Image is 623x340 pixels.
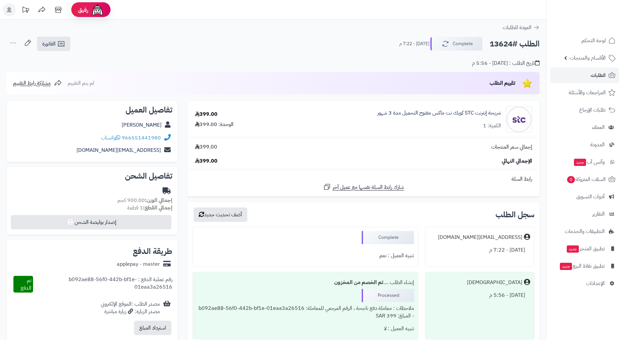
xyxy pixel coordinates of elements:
span: الأقسام والمنتجات [570,53,606,63]
div: الكمية: 1 [483,122,501,130]
button: Complete [430,37,483,51]
span: المدونة [590,140,605,149]
div: رقم عملية الدفع : b092ae88-56f0-442b-bf1e-01eaa3a26516 [33,276,172,293]
span: الطلبات [591,71,606,80]
span: وآتس آب [573,157,605,167]
img: 1674765483-WhatsApp%20Image%202023-01-26%20at%2011.37.29%20PM-90x90.jpeg [506,106,532,133]
img: logo-2.png [579,18,617,31]
a: [EMAIL_ADDRESS][DOMAIN_NAME] [77,146,161,154]
span: الإعدادات [586,279,605,288]
small: 900.00 كجم [117,196,172,204]
a: الطلبات [550,67,619,83]
a: العودة للطلبات [503,24,540,31]
span: لوحة التحكم [581,36,606,45]
h2: تفاصيل الشحن [12,172,172,180]
button: أضف تحديث جديد [194,207,247,222]
span: العودة للطلبات [503,24,531,31]
span: تم الدفع [21,277,31,292]
small: 1 قطعة [127,204,172,212]
span: السلات المتروكة [566,175,606,184]
a: شريحة إنترنت STC كويك نت ماكس مفتوح التحميل مدة 3 شهور [377,109,501,117]
div: [DATE] - 7:22 م [429,244,530,257]
span: طلبات الإرجاع [579,105,606,115]
a: السلات المتروكة0 [550,171,619,187]
button: إصدار بوليصة الشحن [11,215,171,229]
span: المراجعات والأسئلة [569,88,606,97]
h3: سجل الطلب [495,211,534,219]
span: أدوات التسويق [576,192,605,201]
div: Processed [362,289,414,302]
div: [DATE] - 5:56 م [429,289,530,302]
b: تم الخصم من المخزون [334,278,383,286]
div: مصدر الزيارة: زيارة مباشرة [101,308,160,315]
strong: إجمالي الوزن: [145,196,172,204]
span: مشاركة رابط التقييم [13,79,51,87]
a: طلبات الإرجاع [550,102,619,118]
div: رابط السلة [190,175,537,183]
div: applepay - master [117,260,160,268]
a: المدونة [550,137,619,152]
a: الفاتورة [37,37,70,51]
div: [DEMOGRAPHIC_DATA] [467,279,522,286]
div: 399.00 [195,111,217,118]
div: تنبيه العميل : نعم [197,249,414,262]
a: التطبيقات والخدمات [550,224,619,239]
a: التقارير [550,206,619,222]
span: شارك رابط السلة نفسها مع عميل آخر [333,184,404,191]
div: إنشاء الطلب .... [197,276,414,289]
span: جديد [567,245,579,253]
a: تطبيق المتجرجديد [550,241,619,257]
span: تطبيق نقاط البيع [559,261,605,271]
span: إجمالي سعر المنتجات [491,143,532,151]
a: تحديثات المنصة [17,3,34,18]
h2: تفاصيل العميل [12,106,172,114]
span: لم يتم التقييم [68,79,94,87]
div: ملاحظات : معاملة دفع ناجحة ، الرقم المرجعي للمعاملة: b092ae88-56f0-442b-bf1e-01eaa3a26516 - المبل... [197,302,414,322]
a: واتساب [101,134,120,142]
a: مشاركة رابط التقييم [13,79,62,87]
a: المراجعات والأسئلة [550,85,619,100]
span: جديد [574,159,586,166]
a: 966551441980 [122,134,161,142]
div: تاريخ الطلب : [DATE] - 5:56 م [472,60,540,67]
small: [DATE] - 7:22 م [399,41,429,47]
span: الإجمالي النهائي [502,157,532,165]
img: ai-face.png [91,3,104,16]
span: تطبيق المتجر [566,244,605,253]
a: العملاء [550,119,619,135]
span: 399.00 [195,143,217,151]
span: 399.00 [195,157,217,165]
a: تطبيق نقاط البيعجديد [550,258,619,274]
div: الوحدة: 399.00 [195,121,234,128]
a: الإعدادات [550,276,619,291]
a: لوحة التحكم [550,33,619,48]
div: تنبيه العميل : لا [197,322,414,335]
h2: الطلب #13624 [490,37,540,51]
span: تقييم الطلب [490,79,515,87]
a: شارك رابط السلة نفسها مع عميل آخر [323,183,404,191]
button: استرداد المبلغ [134,321,171,335]
div: [EMAIL_ADDRESS][DOMAIN_NAME] [438,234,522,241]
a: [PERSON_NAME] [122,121,162,129]
span: رفيق [78,6,88,14]
span: التقارير [592,209,605,219]
span: التطبيقات والخدمات [565,227,605,236]
span: جديد [560,263,572,270]
div: Complete [362,231,414,244]
span: العملاء [592,123,605,132]
a: أدوات التسويق [550,189,619,205]
span: 0 [567,176,575,183]
span: الفاتورة [42,40,56,48]
strong: إجمالي القطع: [143,204,172,212]
h2: طريقة الدفع [133,247,172,255]
div: مصدر الطلب :الموقع الإلكتروني [101,300,160,315]
a: وآتس آبجديد [550,154,619,170]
